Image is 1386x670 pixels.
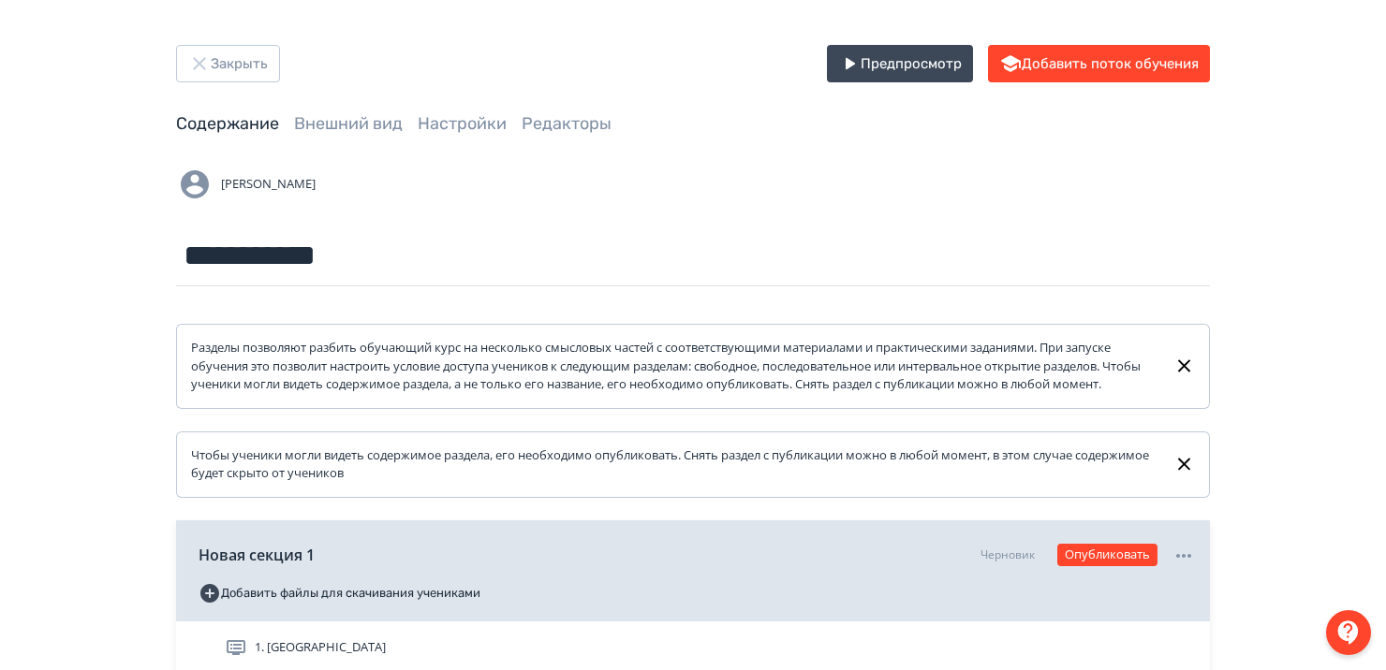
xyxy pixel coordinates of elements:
div: Чтобы ученики могли видеть содержимое раздела, его необходимо опубликовать. Снять раздел с публик... [191,446,1158,483]
span: [PERSON_NAME] [221,175,316,194]
a: Внешний вид [294,113,403,134]
a: Редакторы [522,113,612,134]
button: Предпросмотр [827,45,973,82]
button: Добавить файлы для скачивания учениками [199,578,480,608]
div: Черновик [981,546,1035,563]
button: Добавить поток обучения [988,45,1210,82]
button: Закрыть [176,45,280,82]
a: Настройки [418,113,507,134]
div: Разделы позволяют разбить обучающий курс на несколько смысловых частей с соответствующими материа... [191,339,1158,394]
span: Новая секция 1 [199,544,315,566]
a: Содержание [176,113,279,134]
span: 1. Kaiten [255,638,386,657]
button: Опубликовать [1057,544,1157,566]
